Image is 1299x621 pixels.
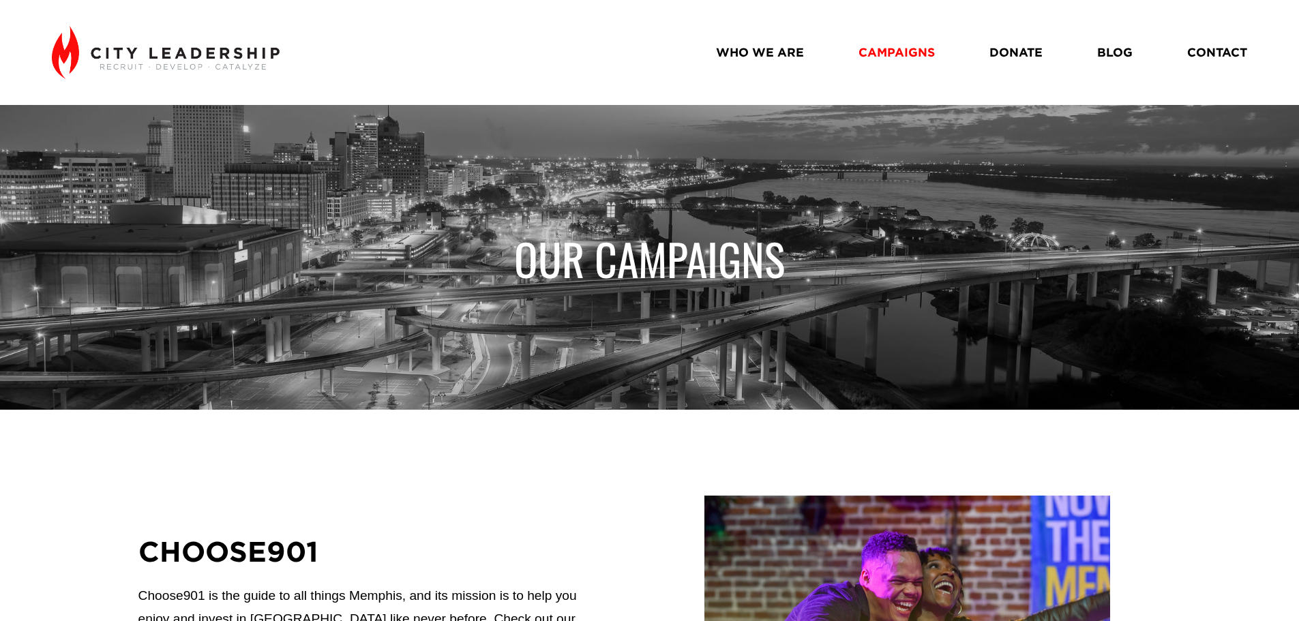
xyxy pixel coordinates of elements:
[989,40,1043,64] a: DONATE
[1187,40,1247,64] a: CONTACT
[1097,40,1133,64] a: BLOG
[858,40,935,64] a: CAMPAIGNS
[716,40,804,64] a: WHO WE ARE
[138,532,603,570] h2: CHOOSE901
[52,26,279,79] img: City Leadership - Recruit. Develop. Catalyze.
[438,232,861,286] h1: OUR CAMPAIGNS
